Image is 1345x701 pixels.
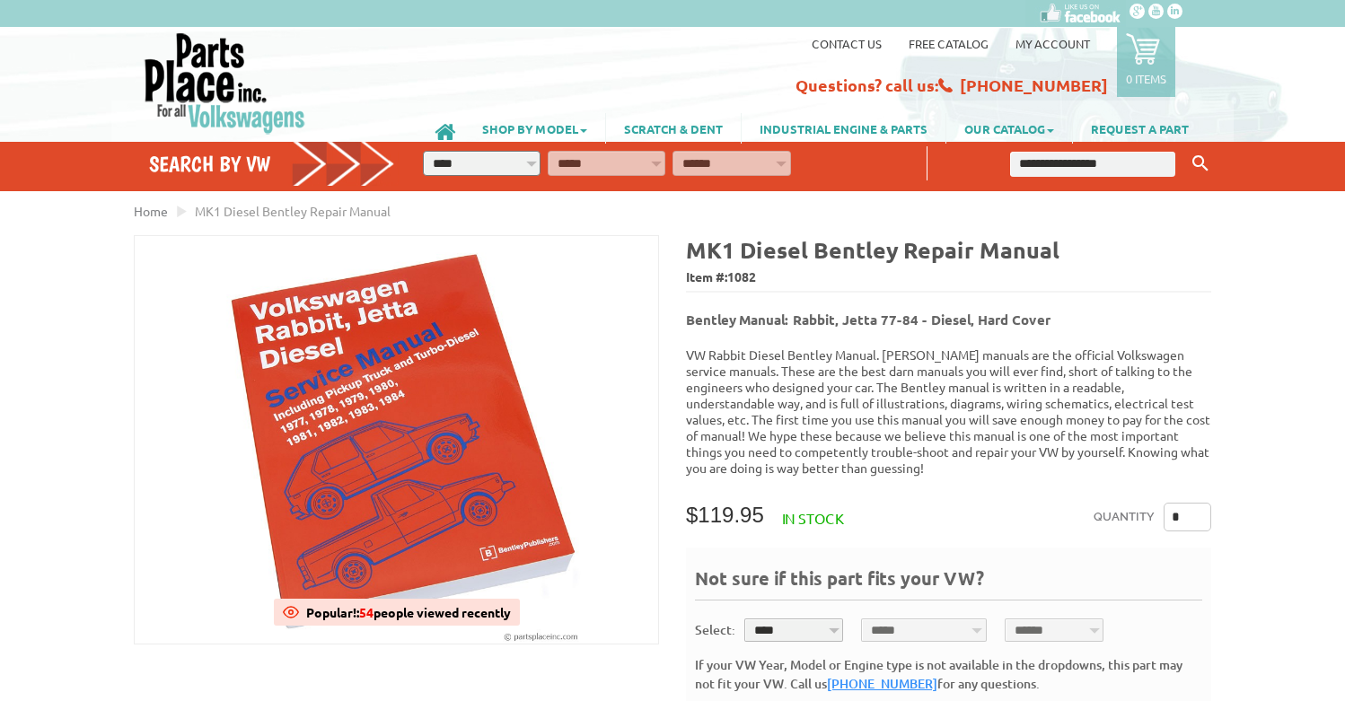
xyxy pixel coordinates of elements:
[1073,113,1207,144] a: REQUEST A PART
[143,31,307,135] img: Parts Place Inc!
[695,565,1202,600] div: Not sure if this part fits your VW?
[1117,27,1175,97] a: 0 items
[686,311,1051,329] b: Bentley Manual: Rabbit, Jetta 77-84 - Diesel, Hard Cover
[812,36,882,51] a: Contact us
[695,655,1202,693] div: If your VW Year, Model or Engine type is not available in the dropdowns, this part may not fit yo...
[742,113,945,144] a: INDUSTRIAL ENGINE & PARTS
[695,620,735,639] div: Select:
[686,503,764,527] span: $119.95
[606,113,741,144] a: SCRATCH & DENT
[782,509,844,527] span: In stock
[1126,71,1166,86] p: 0 items
[686,235,1059,264] b: MK1 Diesel Bentley Repair Manual
[827,675,937,692] a: [PHONE_NUMBER]
[686,265,1211,291] span: Item #:
[946,113,1072,144] a: OUR CATALOG
[909,36,989,51] a: Free Catalog
[149,151,395,177] h4: Search by VW
[1187,149,1214,179] button: Keyword Search
[1015,36,1090,51] a: My Account
[727,268,756,285] span: 1082
[1094,503,1155,531] label: Quantity
[464,113,605,144] a: SHOP BY MODEL
[686,346,1211,476] p: VW Rabbit Diesel Bentley Manual. [PERSON_NAME] manuals are the official Volkswagen service manual...
[195,203,391,219] span: MK1 Diesel Bentley Repair Manual
[134,203,168,219] a: Home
